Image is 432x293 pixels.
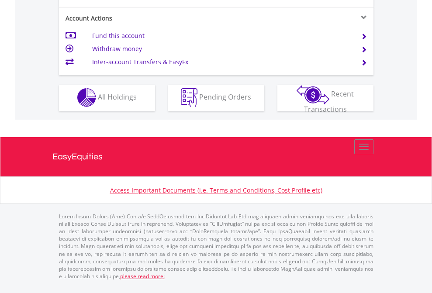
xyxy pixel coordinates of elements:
[304,89,354,114] span: Recent Transactions
[98,92,137,102] span: All Holdings
[59,213,373,280] p: Lorem Ipsum Dolors (Ame) Con a/e SeddOeiusmod tem InciDiduntut Lab Etd mag aliquaen admin veniamq...
[92,55,350,69] td: Inter-account Transfers & EasyFx
[120,272,165,280] a: please read more:
[110,186,322,194] a: Access Important Documents (i.e. Terms and Conditions, Cost Profile etc)
[277,85,373,111] button: Recent Transactions
[199,92,251,102] span: Pending Orders
[59,14,216,23] div: Account Actions
[52,137,380,176] a: EasyEquities
[168,85,264,111] button: Pending Orders
[181,88,197,107] img: pending_instructions-wht.png
[77,88,96,107] img: holdings-wht.png
[59,85,155,111] button: All Holdings
[297,85,329,104] img: transactions-zar-wht.png
[92,29,350,42] td: Fund this account
[92,42,350,55] td: Withdraw money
